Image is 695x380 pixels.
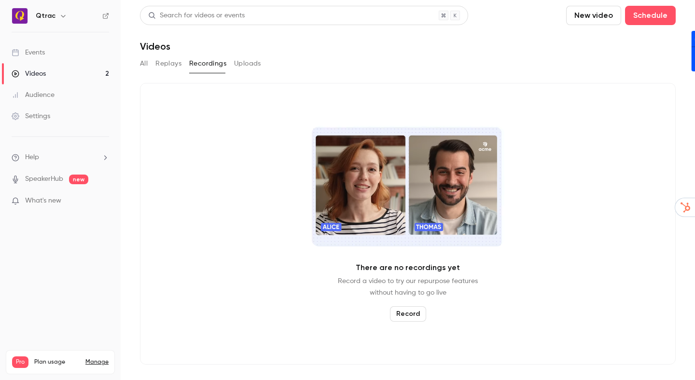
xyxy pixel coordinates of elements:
img: Qtrac [12,8,28,24]
button: All [140,56,148,71]
h1: Videos [140,41,170,52]
div: Audience [12,90,55,100]
span: What's new [25,196,61,206]
div: Videos [12,69,46,79]
p: There are no recordings yet [356,262,460,273]
li: help-dropdown-opener [12,152,109,163]
a: SpeakerHub [25,174,63,184]
span: Pro [12,356,28,368]
iframe: Noticeable Trigger [97,197,109,205]
span: Help [25,152,39,163]
span: new [69,175,88,184]
p: Record a video to try our repurpose features without having to go live [338,275,478,299]
a: Manage [85,358,109,366]
h6: Qtrac [36,11,56,21]
span: Plan usage [34,358,80,366]
div: Settings [12,111,50,121]
button: Schedule [625,6,676,25]
button: Uploads [234,56,261,71]
button: Recordings [189,56,226,71]
button: New video [566,6,621,25]
button: Replays [155,56,181,71]
div: Search for videos or events [148,11,245,21]
button: Record [390,306,426,322]
section: Videos [140,6,676,374]
div: Events [12,48,45,57]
